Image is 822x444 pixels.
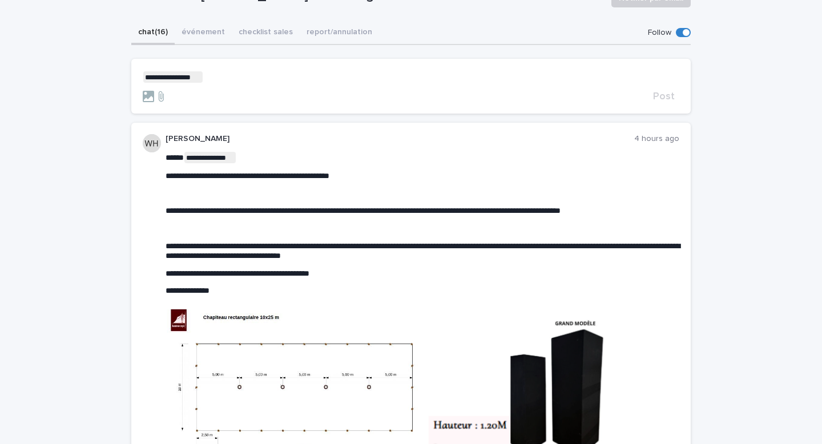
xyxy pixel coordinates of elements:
span: Post [653,91,675,102]
button: report/annulation [300,21,379,45]
button: événement [175,21,232,45]
button: Post [648,91,679,102]
button: checklist sales [232,21,300,45]
p: [PERSON_NAME] [166,134,634,144]
p: 4 hours ago [634,134,679,144]
button: chat (16) [131,21,175,45]
p: Follow [648,28,671,38]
